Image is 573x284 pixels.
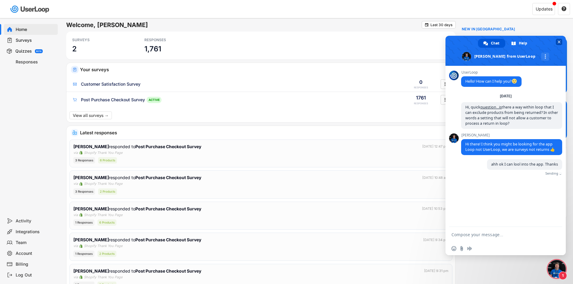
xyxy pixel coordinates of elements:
div: SURVEYS [72,38,126,42]
div: Last 30 days [430,23,452,27]
div: RESPONSES [414,86,428,89]
span: Send a file [459,246,464,251]
div: Log Out [16,272,55,278]
div: Shopify Thank You Page [84,181,122,186]
div: 1 Responses [73,219,94,226]
strong: [PERSON_NAME] [73,268,109,273]
div: 2 Products [98,188,117,195]
strong: Post Purchase Checkout Survey [135,268,201,273]
span: UserLoop [461,70,522,75]
span: Help [519,39,527,48]
div: responded to [73,237,202,243]
div: Updates [536,7,553,11]
a: question...is [480,105,502,110]
span: 1 [559,271,567,280]
div: More channels [541,53,549,61]
div: 6 Products [97,219,116,226]
button:  [442,95,448,104]
span: Hi there! I think you might be looking for the app Loop not UserLoop, we are surveys not returns 👍 [465,142,555,152]
div: Integrations [16,229,55,235]
img: userloop-logo-01.svg [9,3,51,15]
div: Activity [16,218,55,224]
div: via [73,212,78,218]
img: 1156660_ecommerce_logo_shopify_icon%20%281%29.png [79,244,83,248]
img: IncomingMajor.svg [72,130,77,135]
span: Hi, quick there a way within loop that I can exclude products from being returned? In other words... [465,105,558,126]
div: ACTIVE [146,97,162,103]
div: 2 Products [97,251,116,257]
strong: [PERSON_NAME] [73,206,109,211]
text:  [562,6,566,11]
div: RESPONSES [144,38,199,42]
div: Responses [16,59,55,65]
div: [DATE] 9:31 pm [424,268,448,273]
textarea: Compose your message... [451,232,547,237]
div: responded to [73,143,202,150]
img: 1156660_ecommerce_logo_shopify_icon%20%281%29.png [79,275,83,279]
div: 1761 [416,94,426,101]
text:  [444,96,445,103]
div: Post Purchase Checkout Survey [81,97,145,103]
div: via [73,275,78,280]
div: Home [16,27,55,32]
strong: Post Purchase Checkout Survey [135,237,201,242]
div: Close chat [548,260,566,278]
div: via [73,150,78,155]
div: Your surveys [80,67,451,72]
div: Quizzes [15,48,32,54]
strong: Post Purchase Checkout Survey [135,206,201,211]
div: responded to [73,174,202,181]
div: Team [16,240,55,246]
div: via [73,243,78,249]
div: Shopify Thank You Page [84,275,122,280]
img: 1156660_ecommerce_logo_shopify_icon%20%281%29.png [79,213,83,217]
h6: Welcome, [PERSON_NAME] [66,21,422,29]
button:  [561,6,567,12]
div: [DATE] 9:34 pm [423,237,448,243]
div: 3 Responses [73,157,95,163]
div: 0 [419,79,423,85]
div: 1 Responses [73,251,94,257]
strong: Post Purchase Checkout Survey [135,175,201,180]
div: Surveys [16,38,55,43]
div: Shopify Thank You Page [84,150,122,155]
span: [PERSON_NAME] [461,133,562,137]
div: [DATE] 12:47 pm [422,144,448,149]
span: Insert an emoji [451,246,456,251]
text:  [444,81,445,87]
div: responded to [73,268,202,274]
img: 1156660_ecommerce_logo_shopify_icon%20%281%29.png [79,151,83,154]
div: via [73,181,78,186]
button: View all surveys → [69,111,112,119]
div: NEW IN [GEOGRAPHIC_DATA] [462,27,515,32]
div: BETA [36,50,42,52]
div: 6 Products [98,157,117,163]
div: [DATE] 10:53 pm [422,206,448,211]
strong: [PERSON_NAME] [73,237,109,242]
div: [DATE] [500,94,512,98]
span: ahh ok I can lool into the app. Thanks [491,162,558,167]
div: Shopify Thank You Page [84,243,122,249]
div: [DATE] 10:48 am [422,175,448,180]
h3: 1,761 [144,44,161,53]
strong: [PERSON_NAME] [73,175,109,180]
div: Billing [16,261,55,267]
div: Latest responses [80,130,451,135]
div: responded to [73,206,202,212]
span: Chat [491,39,499,48]
span: Audio message [467,246,472,251]
div: Account [16,251,55,256]
span: Close chat [556,39,562,45]
div: Shopify Thank You Page [84,212,122,218]
button:  [442,80,448,89]
button:  [424,23,429,27]
div: Help [506,39,533,48]
strong: Post Purchase Checkout Survey [135,144,201,149]
div: Customer Satisfaction Survey [81,81,140,87]
img: 1156660_ecommerce_logo_shopify_icon%20%281%29.png [79,182,83,186]
span: Sending [545,171,558,176]
div: Chat [478,39,505,48]
strong: [PERSON_NAME] [73,144,109,149]
div: RESPONSES [414,102,428,105]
